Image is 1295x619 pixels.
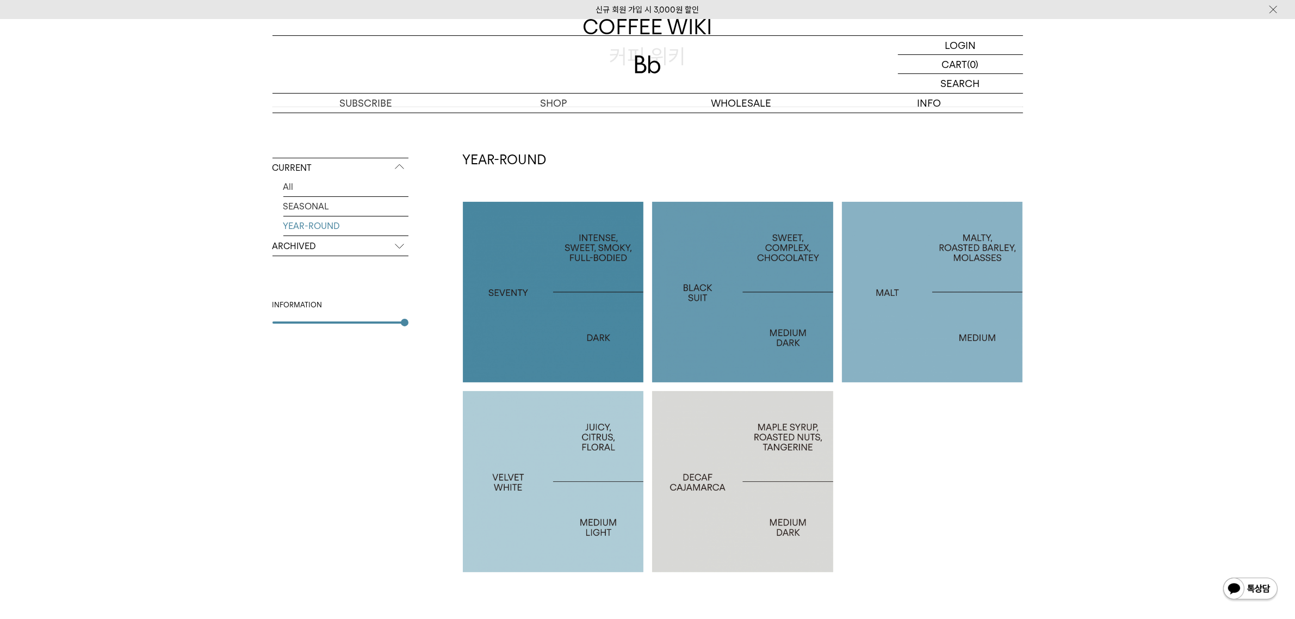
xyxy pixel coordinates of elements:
a: LOGIN [898,36,1023,55]
a: 페루 디카페인 카하마르카PERU CAJAMARCA DECAF [652,391,833,572]
img: 카카오톡 채널 1:1 채팅 버튼 [1222,577,1279,603]
a: SUBSCRIBE [272,94,460,113]
img: 로고 [635,55,661,73]
p: CART [942,55,968,73]
a: 블랙수트BLACK SUIT [652,202,833,383]
a: YEAR-ROUND [283,216,408,236]
p: SEARCH [941,74,980,93]
a: CART (0) [898,55,1023,74]
p: LOGIN [945,36,976,54]
p: WHOLESALE [648,94,835,113]
a: 벨벳화이트VELVET WHITE [463,391,644,572]
p: CURRENT [272,158,408,178]
a: 세븐티SEVENTY [463,202,644,383]
p: INFO [835,94,1023,113]
a: All [283,177,408,196]
p: ARCHIVED [272,237,408,256]
a: SEASONAL [283,197,408,216]
p: (0) [968,55,979,73]
h2: YEAR-ROUND [463,151,1023,169]
a: 신규 회원 가입 시 3,000원 할인 [596,5,699,15]
a: SHOP [460,94,648,113]
a: 몰트MALT [842,202,1023,383]
div: INFORMATION [272,300,408,311]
